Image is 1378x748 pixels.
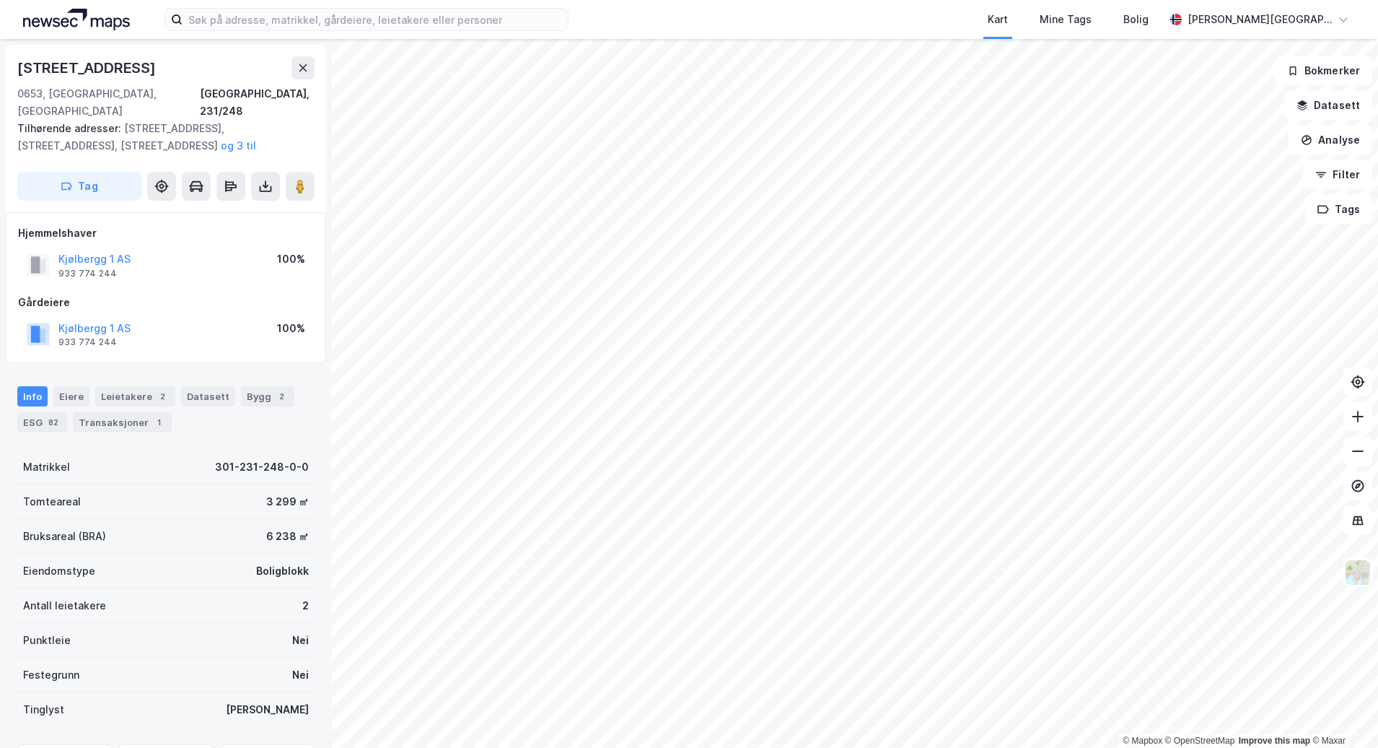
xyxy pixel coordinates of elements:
div: Kontrollprogram for chat [1306,679,1378,748]
div: 100% [277,320,305,337]
button: Analyse [1289,126,1372,155]
div: 100% [277,251,305,268]
div: 301-231-248-0-0 [215,458,309,476]
div: Gårdeiere [18,294,314,311]
div: Bolig [1123,11,1149,28]
div: 933 774 244 [58,268,117,279]
div: 3 299 ㎡ [266,493,309,510]
span: Tilhørende adresser: [17,122,124,134]
div: 6 238 ㎡ [266,528,309,545]
div: 2 [302,597,309,614]
div: Matrikkel [23,458,70,476]
div: Festegrunn [23,666,79,684]
input: Søk på adresse, matrikkel, gårdeiere, leietakere eller personer [183,9,568,30]
div: Nei [292,632,309,649]
div: [STREET_ADDRESS] [17,56,159,79]
div: Tinglyst [23,701,64,718]
a: Mapbox [1123,736,1162,746]
div: Tomteareal [23,493,81,510]
div: Hjemmelshaver [18,225,314,242]
div: Transaksjoner [73,412,172,432]
div: ESG [17,412,67,432]
div: Bruksareal (BRA) [23,528,106,545]
div: 1 [152,415,166,430]
div: Nei [292,666,309,684]
button: Tag [17,172,141,201]
a: OpenStreetMap [1165,736,1235,746]
div: [GEOGRAPHIC_DATA], 231/248 [200,85,315,120]
div: Datasett [181,386,235,406]
button: Filter [1303,160,1372,189]
div: Eiere [53,386,89,406]
div: Boligblokk [256,562,309,580]
button: Tags [1305,195,1372,224]
div: Info [17,386,48,406]
div: Kart [988,11,1008,28]
div: [PERSON_NAME][GEOGRAPHIC_DATA] [1188,11,1332,28]
a: Improve this map [1239,736,1310,746]
div: Eiendomstype [23,562,95,580]
img: logo.a4113a55bc3d86da70a041830d287a7e.svg [23,9,130,30]
div: 82 [45,415,61,430]
iframe: Chat Widget [1306,679,1378,748]
img: Z [1344,559,1372,586]
div: Bygg [241,386,294,406]
button: Bokmerker [1275,56,1372,85]
div: [STREET_ADDRESS], [STREET_ADDRESS], [STREET_ADDRESS] [17,120,303,155]
button: Datasett [1284,91,1372,120]
div: Punktleie [23,632,71,649]
div: Antall leietakere [23,597,106,614]
div: 2 [274,389,289,404]
div: Mine Tags [1040,11,1092,28]
div: [PERSON_NAME] [226,701,309,718]
div: Leietakere [95,386,175,406]
div: 2 [155,389,170,404]
div: 933 774 244 [58,336,117,348]
div: 0653, [GEOGRAPHIC_DATA], [GEOGRAPHIC_DATA] [17,85,200,120]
